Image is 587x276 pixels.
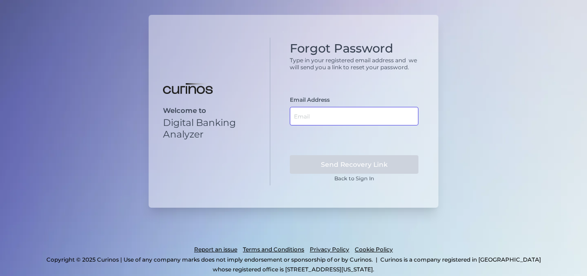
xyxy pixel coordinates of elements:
[194,244,237,255] a: Report an issue
[163,83,213,94] img: Digital Banking Analyzer
[310,244,349,255] a: Privacy Policy
[290,155,418,174] button: Send Recovery Link
[290,96,330,103] label: Email Address
[243,244,304,255] a: Terms and Conditions
[290,107,418,125] input: Email
[46,256,373,263] p: Copyright © 2025 Curinos | Use of any company marks does not imply endorsement or sponsorship of ...
[213,256,541,273] p: Curinos is a company registered in [GEOGRAPHIC_DATA] whose registered office is [STREET_ADDRESS][...
[163,117,261,140] p: Digital Banking Analyzer
[163,106,261,115] p: Welcome to
[290,41,418,56] h1: Forgot Password
[334,175,374,182] a: Back to Sign In
[290,57,418,71] p: Type in your registered email address and we will send you a link to reset your password.
[355,244,393,255] a: Cookie Policy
